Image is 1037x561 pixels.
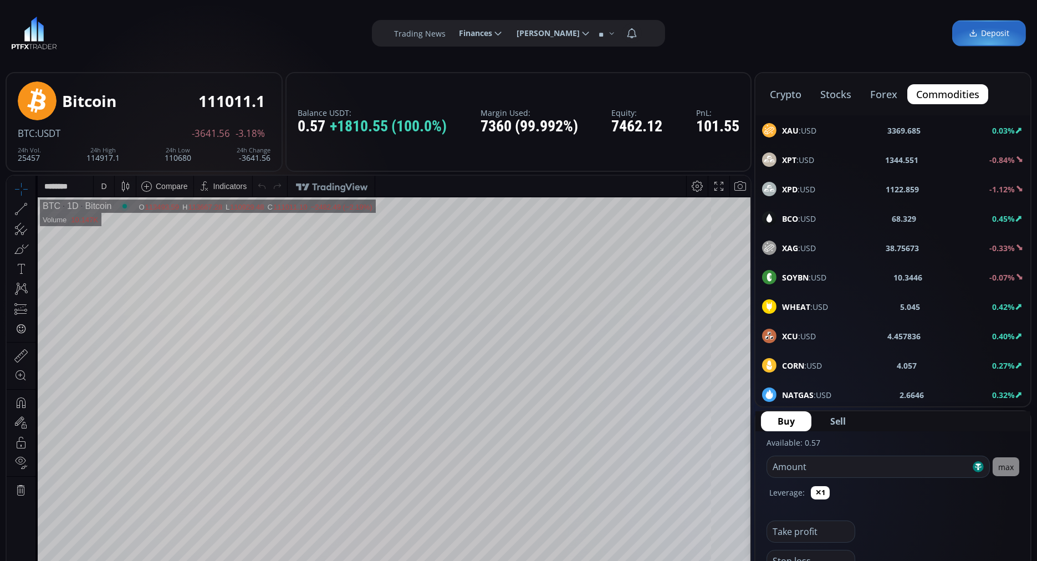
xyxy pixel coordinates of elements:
span: :USD [782,242,816,254]
div: 114917.1 [86,147,120,162]
span: BTC [18,127,35,140]
b: 0.27% [992,360,1015,371]
div: Bitcoin [71,25,105,35]
b: 0.42% [992,302,1015,312]
button: commodities [907,84,988,104]
b: CORN [782,360,804,371]
b: 4.057 [897,360,917,371]
b: XPT [782,155,796,165]
b: 2.6646 [900,389,924,401]
img: LOGO [11,17,57,50]
b: BCO [782,213,798,224]
span: :USD [782,213,816,225]
div: 0.57 [298,118,447,135]
b: 0.32% [992,390,1015,400]
b: XAU [782,125,799,136]
b: 10.3446 [893,272,922,283]
b: WHEAT [782,302,810,312]
div: 110929.48 [223,27,257,35]
span: :USD [782,183,815,195]
div: 1D [54,25,71,35]
button: 11:33:08 (UTC) [614,440,675,461]
span: [PERSON_NAME] [509,22,580,44]
label: Balance USDT: [298,109,447,117]
div: Indicators [207,6,241,15]
div: 7360 (99.992%) [481,118,578,135]
a: Deposit [952,21,1026,47]
span: :USD [782,389,831,401]
span: 11:33:08 (UTC) [618,446,671,455]
b: 3369.685 [888,125,921,136]
button: ✕1 [811,486,830,499]
span: -3641.56 [192,129,230,139]
b: 4.457836 [887,330,921,342]
div: 1m [90,446,101,455]
div: 111011.1 [198,93,265,110]
b: -1.12% [989,184,1015,195]
div: Toggle Percentage [686,440,701,461]
label: Equity: [611,109,662,117]
b: XAG [782,243,798,253]
div: Hide Drawings Toolbar [25,414,30,429]
div: 113493.59 [139,27,172,35]
span: :USDT [35,127,60,140]
div: 24h Change [237,147,270,154]
label: Available: 0.57 [767,437,820,448]
div: Bitcoin [62,93,116,110]
div: 25457 [18,147,41,162]
b: -0.07% [989,272,1015,283]
b: 1122.859 [886,183,919,195]
label: PnL: [696,109,739,117]
b: 0.45% [992,213,1015,224]
button: forex [861,84,906,104]
b: 38.75673 [886,242,919,254]
div: 111011.10 [267,27,300,35]
div: Go to [149,440,166,461]
button: crypto [761,84,810,104]
div: -3641.56 [237,147,270,162]
b: 1344.551 [885,154,918,166]
div: −2482.49 (−2.19%) [304,27,365,35]
span: :USD [782,125,816,136]
span: :USD [782,360,822,371]
div: 24h Vol. [18,147,41,154]
b: 5.045 [900,301,920,313]
span: Deposit [969,28,1009,39]
div: L [219,27,223,35]
div: 1y [56,446,64,455]
div: 24h High [86,147,120,154]
span: :USD [782,301,828,313]
div: Toggle Log Scale [701,440,719,461]
div: H [176,27,181,35]
b: XCU [782,331,798,341]
b: -0.84% [989,155,1015,165]
span: +1810.55 (100.0%) [330,118,447,135]
div: 10.147K [64,40,91,48]
div: 5y [40,446,48,455]
b: 0.40% [992,331,1015,341]
button: stocks [811,84,860,104]
div: Toggle Auto Scale [719,440,742,461]
div: O [132,27,138,35]
span: :USD [782,154,814,166]
span: -3.18% [236,129,265,139]
button: Buy [761,411,811,431]
span: Sell [830,415,846,428]
div: C [261,27,267,35]
label: Trading News [394,28,446,39]
span: :USD [782,330,816,342]
div: Compare [149,6,181,15]
b: SOYBN [782,272,809,283]
div: 1d [125,446,134,455]
div: 24h Low [165,147,191,154]
div: Volume [36,40,60,48]
div: log [705,446,716,455]
div: 110680 [165,147,191,162]
b: -0.33% [989,243,1015,253]
b: XPD [782,184,798,195]
b: 68.329 [892,213,916,225]
div: Market open [113,25,123,35]
b: NATGAS [782,390,814,400]
span: Finances [451,22,492,44]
